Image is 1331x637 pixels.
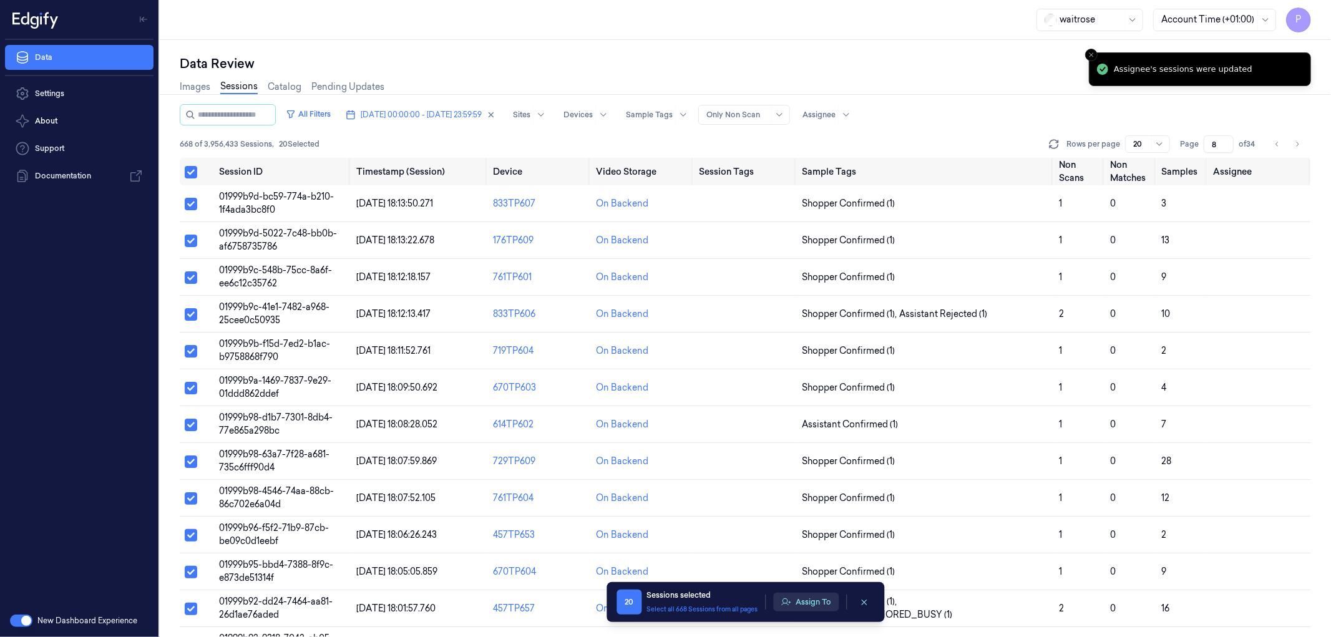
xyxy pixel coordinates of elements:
[5,109,154,134] button: About
[617,590,641,615] span: 20
[802,308,899,321] span: Shopper Confirmed (1) ,
[1110,492,1116,503] span: 0
[185,308,197,321] button: Select row
[1162,345,1167,356] span: 2
[596,271,648,284] div: On Backend
[1059,419,1062,430] span: 1
[596,492,648,505] div: On Backend
[5,136,154,161] a: Support
[1110,382,1116,393] span: 0
[646,605,758,614] button: Select all 668 Sessions from all pages
[219,485,334,510] span: 01999b98-4546-74aa-88cb-86c702e6a04d
[1054,158,1105,185] th: Non Scans
[356,198,433,209] span: [DATE] 18:13:50.271
[5,81,154,106] a: Settings
[596,528,648,542] div: On Backend
[493,381,586,394] div: 670TP603
[1110,529,1116,540] span: 0
[180,139,274,150] span: 668 of 3,956,433 Sessions ,
[185,419,197,431] button: Select row
[279,139,319,150] span: 20 Selected
[1286,7,1311,32] button: P
[185,345,197,357] button: Select row
[1162,271,1167,283] span: 9
[1059,566,1062,577] span: 1
[1085,49,1098,61] button: Close toast
[185,166,197,178] button: Select all
[1162,603,1170,614] span: 16
[356,455,437,467] span: [DATE] 18:07:59.869
[596,418,648,431] div: On Backend
[1059,271,1062,283] span: 1
[185,235,197,247] button: Select row
[219,228,337,252] span: 01999b9d-5022-7c48-bb0b-af6758735786
[493,344,586,357] div: 719TP604
[1162,455,1172,467] span: 28
[899,308,987,321] span: Assistant Rejected (1)
[802,271,895,284] span: Shopper Confirmed (1)
[1162,419,1167,430] span: 7
[646,590,758,601] div: Sessions selected
[1059,235,1062,246] span: 1
[1208,158,1311,185] th: Assignee
[493,565,586,578] div: 670TP604
[1059,345,1062,356] span: 1
[596,308,648,321] div: On Backend
[1059,455,1062,467] span: 1
[356,345,431,356] span: [DATE] 18:11:52.761
[596,381,648,394] div: On Backend
[180,80,210,94] a: Images
[1059,492,1062,503] span: 1
[219,191,334,215] span: 01999b9d-bc59-774a-b210-1f4ada3bc8f0
[185,566,197,578] button: Select row
[1162,529,1167,540] span: 2
[1110,603,1116,614] span: 0
[596,455,648,468] div: On Backend
[1059,198,1062,209] span: 1
[802,234,895,247] span: Shopper Confirmed (1)
[356,308,431,319] span: [DATE] 18:12:13.417
[596,234,648,247] div: On Backend
[180,55,1311,72] div: Data Review
[356,566,437,577] span: [DATE] 18:05:05.859
[493,602,586,615] div: 457TP657
[356,492,436,503] span: [DATE] 18:07:52.105
[1110,419,1116,430] span: 0
[219,522,329,547] span: 01999b96-f5f2-71b9-87cb-be09c0d1eebf
[356,382,437,393] span: [DATE] 18:09:50.692
[1059,603,1064,614] span: 2
[356,529,437,540] span: [DATE] 18:06:26.243
[1114,63,1252,75] div: Assignee's sessions were updated
[773,593,839,611] button: Assign To
[802,455,895,468] span: Shopper Confirmed (1)
[493,418,586,431] div: 614TP602
[1110,308,1116,319] span: 0
[493,197,586,210] div: 833TP607
[802,381,895,394] span: Shopper Confirmed (1)
[185,529,197,542] button: Select row
[185,198,197,210] button: Select row
[361,109,482,120] span: [DATE] 00:00:00 - [DATE] 23:59:59
[356,235,434,246] span: [DATE] 18:13:22.678
[185,455,197,468] button: Select row
[596,565,648,578] div: On Backend
[802,528,895,542] span: Shopper Confirmed (1)
[1059,529,1062,540] span: 1
[493,492,586,505] div: 761TP604
[493,271,586,284] div: 761TP601
[5,45,154,70] a: Data
[1110,235,1116,246] span: 0
[1162,235,1170,246] span: 13
[1269,135,1306,153] nav: pagination
[493,455,586,468] div: 729TP609
[1059,382,1062,393] span: 1
[351,158,489,185] th: Timestamp (Session)
[219,596,333,620] span: 01999b92-dd24-7464-aa81-26d1ae76aded
[493,528,586,542] div: 457TP653
[219,449,329,473] span: 01999b98-63a7-7f28-a681-735c6fff90d4
[219,338,330,362] span: 01999b9b-f15d-7ed2-b1ac-b9758868f790
[1157,158,1208,185] th: Samples
[311,80,384,94] a: Pending Updates
[185,382,197,394] button: Select row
